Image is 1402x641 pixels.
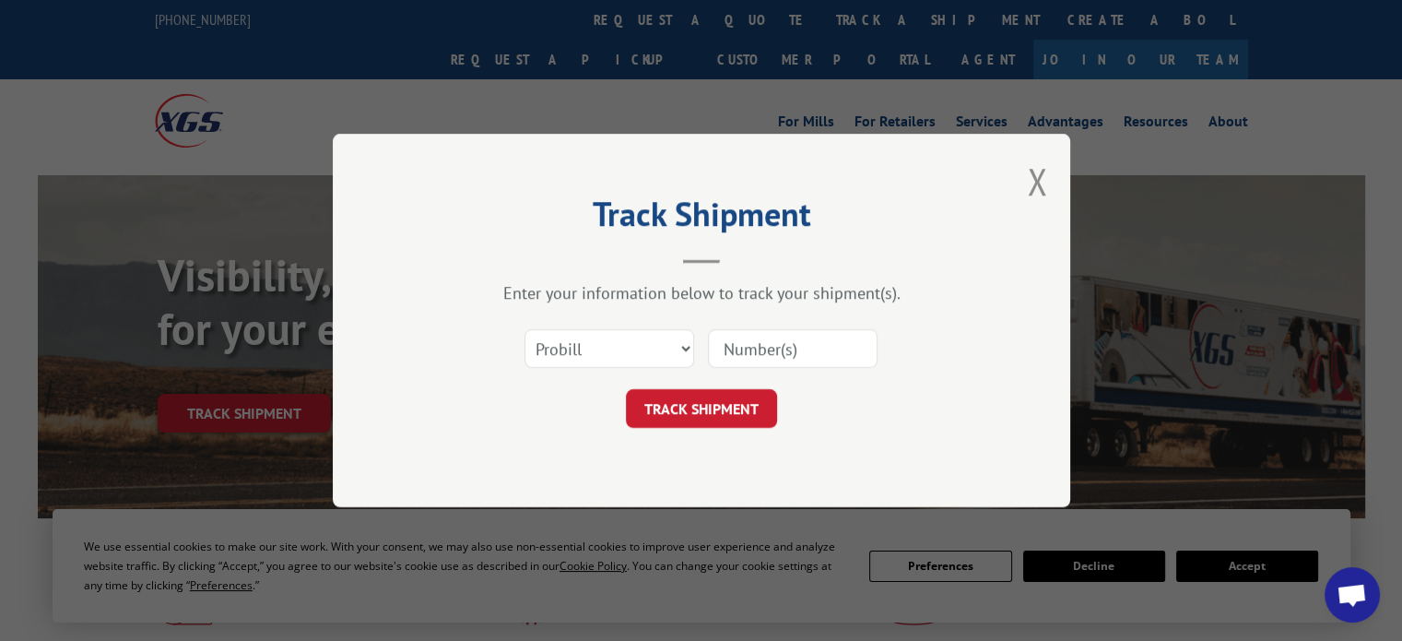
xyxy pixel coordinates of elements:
[1325,567,1380,623] div: Open chat
[1027,157,1047,206] button: Close modal
[425,201,978,236] h2: Track Shipment
[626,389,777,428] button: TRACK SHIPMENT
[425,282,978,303] div: Enter your information below to track your shipment(s).
[708,329,878,368] input: Number(s)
